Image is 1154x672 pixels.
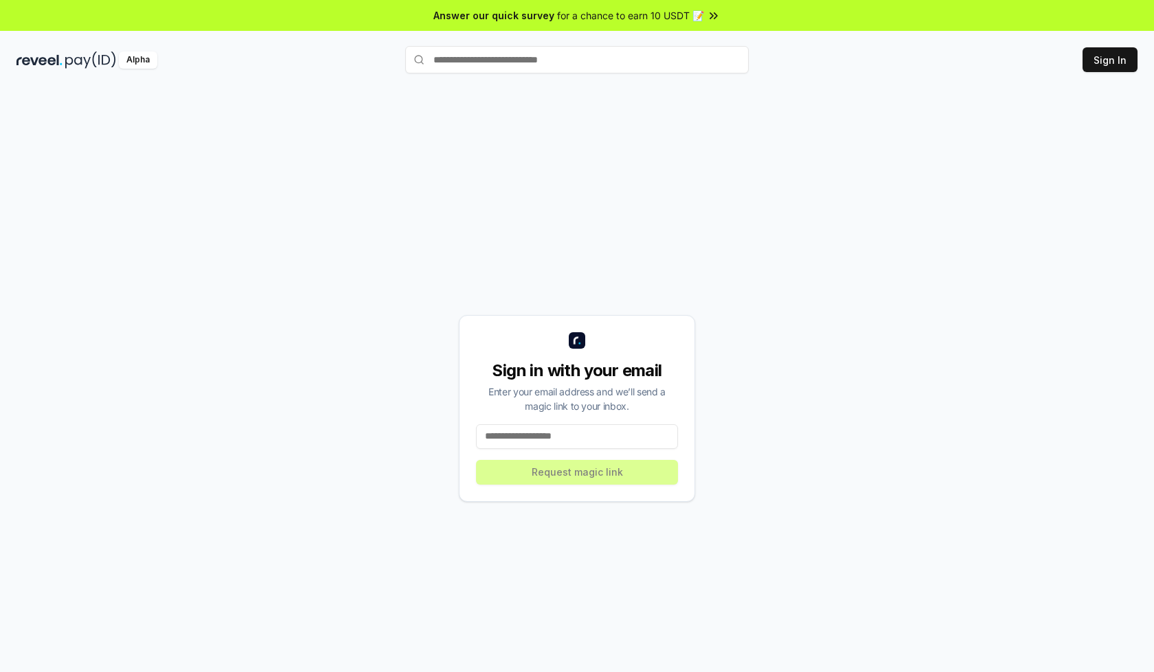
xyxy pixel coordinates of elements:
[569,332,585,349] img: logo_small
[1083,47,1138,72] button: Sign In
[476,384,678,413] div: Enter your email address and we’ll send a magic link to your inbox.
[119,51,157,69] div: Alpha
[65,51,116,69] img: pay_id
[433,8,554,23] span: Answer our quick survey
[476,360,678,382] div: Sign in with your email
[16,51,63,69] img: reveel_dark
[557,8,704,23] span: for a chance to earn 10 USDT 📝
